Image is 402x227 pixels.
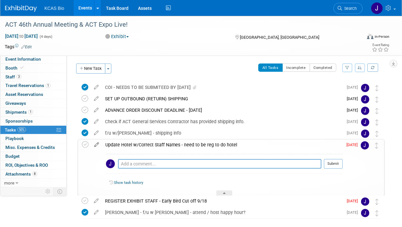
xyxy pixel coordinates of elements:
i: Booth reservation complete [20,66,23,70]
span: Misc. Expenses & Credits [5,145,55,150]
a: Shipments1 [0,108,66,117]
div: In-Person [374,34,389,39]
a: Travel Reservations1 [0,81,66,90]
img: ExhibitDay [5,5,37,12]
img: Jocelyn King [361,118,369,126]
span: [DATE] [347,131,361,135]
span: KCAS Bio [44,6,64,11]
i: Move task [375,210,379,216]
div: Event Format [333,33,389,43]
div: Event Rating [372,43,389,47]
a: edit [91,107,102,113]
span: [DATE] [347,97,361,101]
a: Playbook [0,134,66,143]
div: ADVANCE ORDER DISCOUNT DEADLINE - [DATE] [102,105,343,116]
span: Booth [5,65,25,70]
span: 8 [32,171,37,176]
span: [DATE] [346,143,361,147]
i: Move task [375,143,378,149]
span: Shipments [5,110,33,115]
a: Event Information [0,55,66,63]
span: Asset Reservations [5,92,43,97]
span: Attachments [5,171,37,177]
span: [DATE] [DATE] [5,33,38,39]
span: Event Information [5,57,41,62]
a: edit [91,142,102,148]
div: Update Hotel w/Correct Staff Names - need to be reg to do hotel [102,139,343,150]
a: edit [91,130,102,136]
i: Move task [375,97,379,103]
a: Budget [0,152,66,161]
a: more [0,179,66,187]
div: COI - NEEDS TO BE SUBMITEED BY [DATE] [102,82,343,93]
span: Budget [5,154,20,159]
a: Refresh [367,63,378,72]
td: Toggle Event Tabs [54,187,67,196]
img: Jocelyn King [361,130,369,138]
i: Move task [375,131,379,137]
span: Sponsorships [5,118,33,124]
span: to [18,34,24,39]
span: [DATE] [347,85,361,90]
img: Jocelyn King [361,95,369,103]
div: [PERSON_NAME] - f/u w [PERSON_NAME] - attend / host happy hour? [102,207,343,218]
span: more [4,180,14,185]
a: edit [91,119,102,124]
span: Giveaways [5,101,26,106]
a: Tasks50% [0,126,66,134]
a: Edit [21,45,32,49]
i: Move task [375,85,379,91]
div: f/u w/[PERSON_NAME] - shipping info [102,128,343,138]
span: 3 [16,74,21,79]
a: Giveaways [0,99,66,108]
span: 1 [28,110,33,114]
span: ROI, Objectives & ROO [5,163,48,168]
span: Staff [5,74,21,79]
a: edit [91,84,102,90]
span: [DATE] [347,119,361,124]
span: [GEOGRAPHIC_DATA], [GEOGRAPHIC_DATA] [240,35,320,40]
span: Tasks [5,127,26,132]
a: Search [333,3,363,14]
div: REGISTER EXHIBIT STAFF - Early Bird Cut off 9/18 [102,196,343,206]
span: 50% [17,127,26,132]
div: Check if ACT General Services Contractor has provided shipping info. [102,116,343,127]
button: Incomplete [282,63,310,72]
td: Personalize Event Tab Strip [43,187,54,196]
span: [DATE] [347,199,361,203]
i: Move task [375,199,379,205]
a: Misc. Expenses & Credits [0,143,66,152]
div: ACT 46th Annual Meeting & ACT Expo Live! [3,19,357,30]
a: edit [91,96,102,102]
a: Booth [0,64,66,72]
a: Staff3 [0,73,66,81]
a: Sponsorships [0,117,66,125]
img: Jocelyn King [361,197,369,206]
img: Jocelyn King [361,209,369,217]
span: 1 [46,83,50,88]
i: Move task [375,108,379,114]
td: Tags [5,43,32,50]
button: Submit [324,159,343,169]
button: New Task [76,63,105,74]
span: [DATE] [347,210,361,215]
a: ROI, Objectives & ROO [0,161,66,170]
img: Jocelyn King [371,2,383,14]
button: Exhibit [103,33,131,40]
span: Search [342,6,357,11]
img: Jocelyn King [361,141,369,150]
img: Jocelyn King [361,84,369,92]
a: Show task history [114,180,143,185]
a: Asset Reservations [0,90,66,99]
a: edit [91,198,102,204]
img: Jocelyn King [361,107,369,115]
span: Travel Reservations [5,83,50,88]
button: All Tasks [258,63,283,72]
span: (4 days) [39,35,52,39]
span: Playbook [5,136,24,141]
i: Move task [375,119,379,125]
a: edit [91,210,102,215]
span: [DATE] [347,108,361,112]
img: Jocelyn King [106,159,115,168]
a: Attachments8 [0,170,66,178]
